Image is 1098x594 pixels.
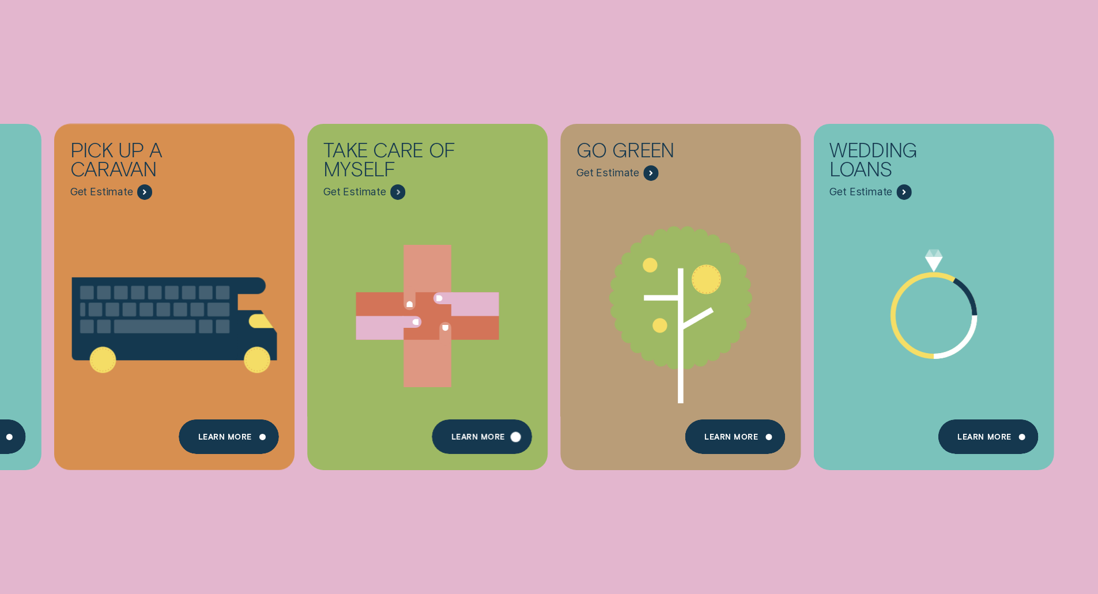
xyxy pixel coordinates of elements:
[576,140,730,165] div: Go green
[307,124,548,460] a: Take care of myself - Learn more
[685,419,785,454] a: Learn more
[432,419,532,454] a: Learn more
[814,124,1054,460] a: Wedding Loans - Learn more
[323,140,477,184] div: Take care of myself
[576,167,639,179] span: Get Estimate
[829,140,983,184] div: Wedding Loans
[70,140,224,184] div: Pick up a caravan
[179,419,278,454] a: Learn More
[560,124,801,460] a: Go green - Learn more
[54,124,295,460] a: Pick up a caravan - Learn more
[938,419,1038,454] a: Learn more
[323,186,386,198] span: Get Estimate
[70,186,133,198] span: Get Estimate
[829,186,892,198] span: Get Estimate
